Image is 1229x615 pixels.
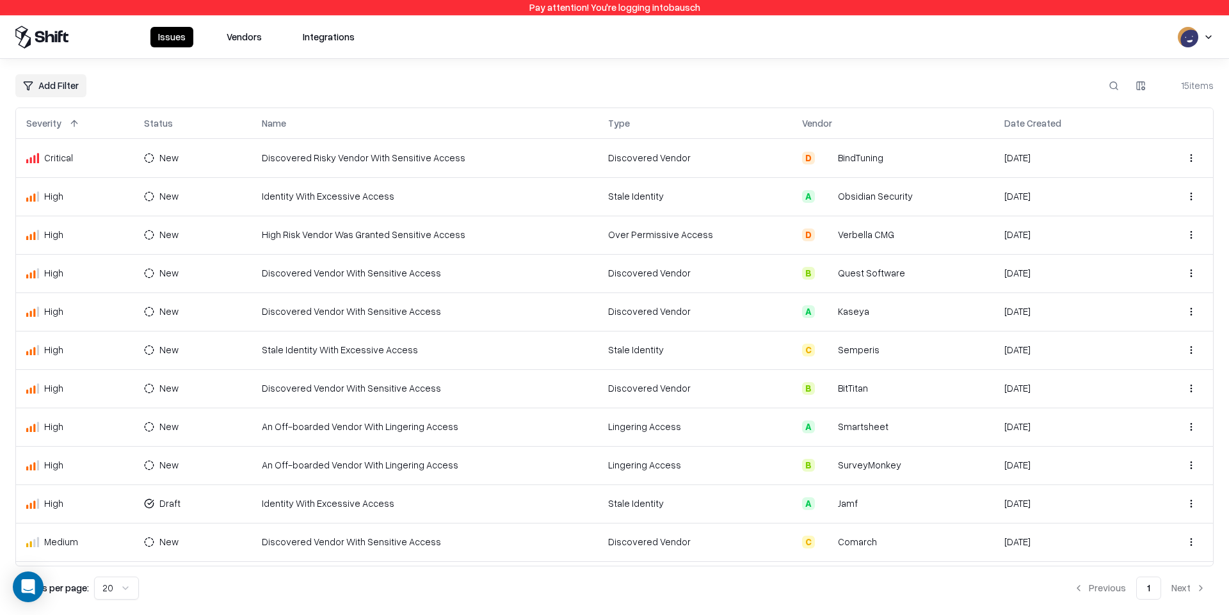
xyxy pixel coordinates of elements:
td: Identity With Excessive Access [252,177,598,216]
td: Discovered Vendor [598,254,792,292]
td: [DATE] [994,292,1145,331]
td: Lingering Access [598,408,792,446]
div: Verbella CMG [838,228,894,241]
td: Discovered Vendor [598,523,792,561]
div: New [159,151,179,164]
div: Status [144,116,173,130]
td: Discovered Risky Vendor With Sensitive Access [252,139,598,177]
td: [DATE] [994,369,1145,408]
button: New [144,340,198,360]
img: BitTitan [820,382,833,395]
div: BindTuning [838,151,883,164]
td: [DATE] [994,254,1145,292]
img: BindTuning [820,152,833,164]
div: New [159,266,179,280]
div: Quest Software [838,266,905,280]
img: Quest Software [820,267,833,280]
div: Obsidian Security [838,189,913,203]
div: Comarch [838,535,877,548]
td: Discovered Vendor [598,292,792,331]
div: New [159,189,179,203]
button: New [144,148,198,168]
div: Severity [26,116,61,130]
div: High [26,266,124,280]
div: Critical [26,151,124,164]
td: Discovered Vendor [598,369,792,408]
td: Discovered Risky Vendor With Sensitive Access [252,561,598,600]
div: High [26,497,124,510]
td: [DATE] [994,523,1145,561]
button: New [144,301,198,322]
div: C [802,344,815,356]
td: Identity With Excessive Access [252,484,598,523]
td: [DATE] [994,446,1145,484]
button: New [144,455,198,475]
td: Stale Identity [598,484,792,523]
div: SurveyMonkey [838,458,901,472]
div: C [802,536,815,548]
div: New [159,305,179,318]
td: An Off-boarded Vendor With Lingering Access [252,408,598,446]
img: Obsidian Security [820,190,833,203]
img: Jamf [820,497,833,510]
div: A [802,190,815,203]
td: High Risk Vendor Was Granted Sensitive Access [252,216,598,254]
div: New [159,535,179,548]
div: High [26,189,124,203]
nav: pagination [1066,577,1214,600]
img: Smartsheet [820,420,833,433]
td: Stale Identity With Excessive Access [252,331,598,369]
div: Kaseya [838,305,869,318]
div: Date Created [1004,116,1061,130]
div: A [802,497,815,510]
td: Over Permissive Access [598,216,792,254]
div: New [159,343,179,356]
td: Discovered Vendor With Sensitive Access [252,254,598,292]
td: Discovered Vendor With Sensitive Access [252,523,598,561]
div: High [26,420,124,433]
div: A [802,305,815,318]
td: [DATE] [994,331,1145,369]
td: [DATE] [994,561,1145,600]
div: BitTitan [838,381,868,395]
div: B [802,459,815,472]
button: Issues [150,27,193,47]
td: Discovered Vendor With Sensitive Access [252,292,598,331]
div: High [26,458,124,472]
button: New [144,263,198,284]
img: Kaseya [820,305,833,318]
div: Type [608,116,630,130]
img: Comarch [820,536,833,548]
div: New [159,458,179,472]
button: New [144,417,198,437]
div: A [802,420,815,433]
div: 15 items [1162,79,1214,92]
td: Lingering Access [598,446,792,484]
td: [DATE] [994,408,1145,446]
td: Discovered Vendor [598,139,792,177]
td: Discovered Vendor With Sensitive Access [252,369,598,408]
div: Jamf [838,497,858,510]
div: D [802,152,815,164]
td: [DATE] [994,484,1145,523]
div: New [159,420,179,433]
td: Stale Identity [598,331,792,369]
button: New [144,225,198,245]
img: Verbella CMG [820,228,833,241]
div: B [802,267,815,280]
div: Name [262,116,286,130]
button: Add Filter [15,74,86,97]
p: Results per page: [15,581,89,595]
td: [DATE] [994,177,1145,216]
button: Integrations [295,27,362,47]
div: Semperis [838,343,880,356]
div: New [159,381,179,395]
div: High [26,381,124,395]
td: [DATE] [994,139,1145,177]
div: Open Intercom Messenger [13,571,44,602]
img: Semperis [820,344,833,356]
button: New [144,532,198,552]
button: New [144,186,198,207]
div: D [802,228,815,241]
button: 1 [1136,577,1161,600]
